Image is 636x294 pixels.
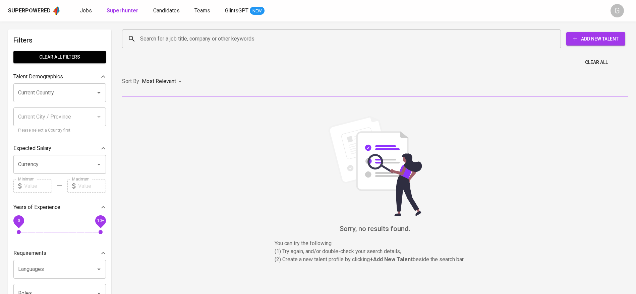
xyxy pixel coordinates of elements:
span: Add New Talent [572,35,620,43]
input: Value [24,179,52,193]
p: (2) Create a new talent profile by clicking beside the search bar. [275,255,476,264]
img: app logo [52,6,61,16]
a: Superpoweredapp logo [8,6,61,16]
span: GlintsGPT [225,7,248,14]
h6: Filters [13,35,106,46]
div: Superpowered [8,7,51,15]
button: Open [94,160,104,169]
span: Clear All filters [19,53,101,61]
p: You can try the following : [275,239,476,247]
div: Most Relevant [142,75,184,88]
a: Jobs [80,7,93,15]
button: Clear All filters [13,51,106,63]
h6: Sorry, no results found. [122,223,628,234]
p: Please select a Country first [18,127,101,134]
span: 10+ [97,218,104,223]
p: Expected Salary [13,144,51,152]
button: Add New Talent [566,32,625,46]
div: Requirements [13,246,106,260]
input: Value [78,179,106,193]
p: Most Relevant [142,77,176,85]
div: Expected Salary [13,142,106,155]
span: 0 [17,218,20,223]
div: Talent Demographics [13,70,106,83]
button: Open [94,265,104,274]
p: Requirements [13,249,46,257]
button: Open [94,88,104,97]
p: Sort By [122,77,139,85]
span: NEW [250,8,265,14]
b: Superhunter [107,7,138,14]
a: Teams [194,7,212,15]
a: GlintsGPT NEW [225,7,265,15]
p: (1) Try again, and/or double-check your search details, [275,247,476,255]
p: Talent Demographics [13,73,63,81]
a: Superhunter [107,7,140,15]
div: G [611,4,624,17]
div: Years of Experience [13,201,106,214]
span: Clear All [585,58,608,67]
b: + Add New Talent [370,256,413,263]
span: Jobs [80,7,92,14]
a: Candidates [153,7,181,15]
span: Candidates [153,7,180,14]
button: Clear All [582,56,611,69]
img: file_searching.svg [325,116,425,216]
p: Years of Experience [13,203,60,211]
span: Teams [194,7,210,14]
